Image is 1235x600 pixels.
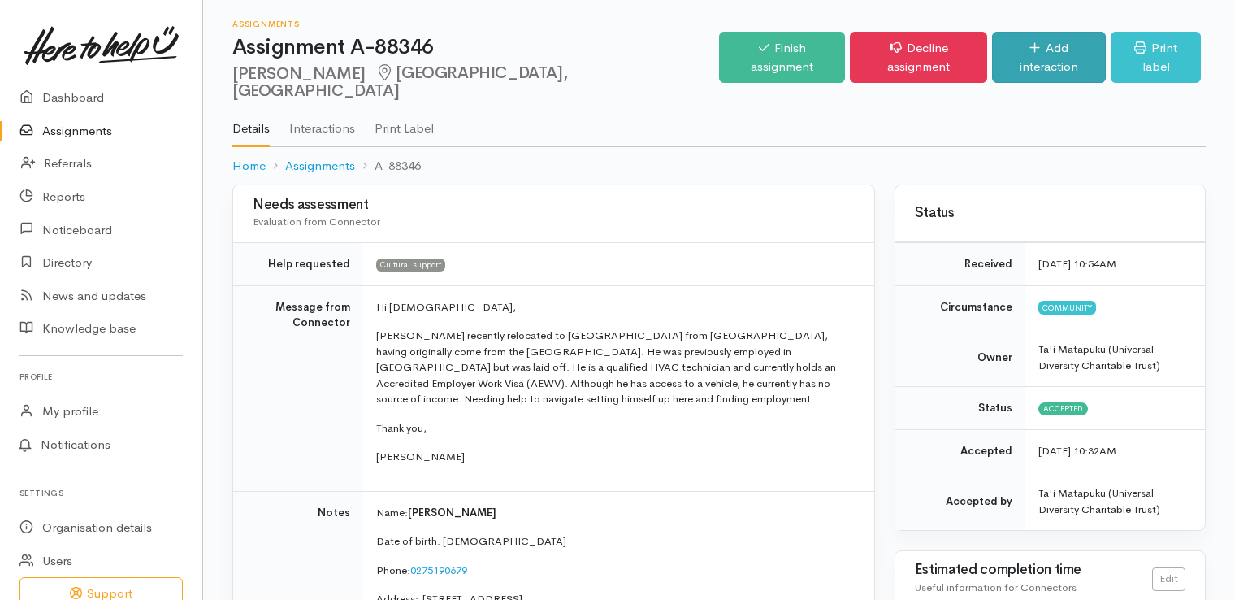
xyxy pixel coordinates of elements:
td: Received [895,243,1025,286]
td: Message from Connector [233,285,363,491]
span: Useful information for Connectors [915,580,1077,594]
span: Cultural support [376,259,445,272]
a: Interactions [289,100,355,146]
a: Decline assignment [850,32,986,83]
h6: Settings [19,482,183,504]
td: Circumstance [895,285,1025,328]
td: Accepted [895,429,1025,472]
p: Thank you, [376,420,855,437]
p: [PERSON_NAME] [376,449,855,465]
p: [PERSON_NAME] recently relocated to [GEOGRAPHIC_DATA] from [GEOGRAPHIC_DATA], having originally c... [376,328,855,407]
h2: [PERSON_NAME] [232,64,719,101]
time: [DATE] 10:32AM [1038,444,1116,458]
a: Finish assignment [719,32,845,83]
p: Hi [DEMOGRAPHIC_DATA], [376,299,855,315]
span: [PERSON_NAME] [408,506,496,520]
h3: Estimated completion time [915,563,1152,578]
a: 0275190679 [410,563,467,577]
a: Add interaction [992,32,1107,83]
h1: Assignment A-88346 [232,36,719,59]
p: Date of birth: [DEMOGRAPHIC_DATA] [376,533,855,550]
td: Help requested [233,243,363,286]
td: Owner [895,328,1025,387]
span: Ta'i Matapuku (Universal Diversity Charitable Trust) [1038,342,1160,372]
h6: Assignments [232,20,719,28]
td: Ta'i Matapuku (Universal Diversity Charitable Trust) [1025,472,1205,531]
h3: Status [915,206,1185,221]
span: Community [1038,301,1096,314]
a: Edit [1152,567,1185,591]
a: Print label [1111,32,1201,83]
td: Status [895,387,1025,430]
p: Phone: [376,563,855,579]
a: Details [232,100,270,147]
h6: Profile [19,366,183,388]
nav: breadcrumb [232,147,1206,185]
h3: Needs assessment [253,198,855,213]
a: Home [232,157,266,176]
time: [DATE] 10:54AM [1038,257,1116,271]
a: Assignments [285,157,355,176]
span: [GEOGRAPHIC_DATA], [GEOGRAPHIC_DATA] [232,63,567,101]
p: Name: [376,505,855,521]
td: Accepted by [895,472,1025,531]
span: Accepted [1038,402,1088,415]
li: A-88346 [355,157,421,176]
a: Print Label [375,100,434,146]
span: Evaluation from Connector [253,215,380,228]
